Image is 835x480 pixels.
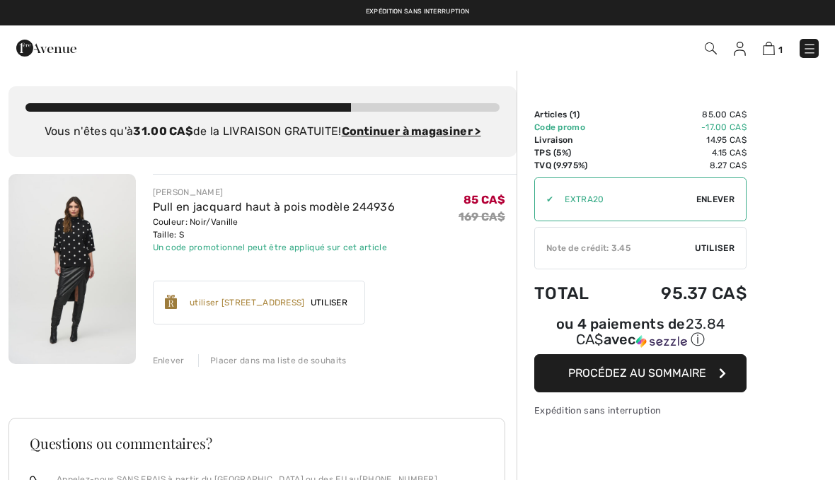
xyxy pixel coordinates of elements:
[617,269,747,317] td: 95.37 CA$
[8,174,136,364] img: Pull en jacquard haut à pois modèle 244936
[553,178,696,221] input: Code promo
[463,193,505,206] span: 85 CA$
[617,121,747,134] td: -17.00 CA$
[534,134,617,146] td: Livraison
[153,241,396,254] div: Un code promotionnel peut être appliqué sur cet article
[165,295,178,309] img: Reward-Logo.svg
[617,159,747,172] td: 8.27 CA$
[198,354,347,367] div: Placer dans ma liste de souhaits
[695,242,735,254] span: Utiliser
[534,159,617,172] td: TVQ (9.975%)
[305,296,353,309] span: Utiliser
[696,193,735,206] span: Enlever
[153,216,396,241] div: Couleur: Noir/Vanille Taille: S
[153,186,396,199] div: [PERSON_NAME]
[568,366,706,380] span: Procédez au sommaire
[617,134,747,146] td: 14.95 CA$
[534,404,747,417] div: Expédition sans interruption
[763,42,775,55] img: Panier d'achat
[534,317,747,354] div: ou 4 paiements de23.84 CA$avecSezzle Cliquez pour en savoir plus sur Sezzle
[459,210,505,223] s: 169 CA$
[190,296,305,309] div: utiliser [STREET_ADDRESS]
[25,123,500,140] div: Vous n'êtes qu'à de la LIVRAISON GRATUITE!
[763,40,783,57] a: 1
[534,354,747,392] button: Procédez au sommaire
[534,121,617,134] td: Code promo
[617,108,747,121] td: 85.00 CA$
[576,315,725,348] span: 23.84 CA$
[153,200,396,213] a: Pull en jacquard haut à pois modèle 244936
[802,42,817,56] img: Menu
[534,317,747,349] div: ou 4 paiements de avec
[16,40,76,54] a: 1ère Avenue
[636,335,687,348] img: Sezzle
[534,108,617,121] td: Articles ( )
[705,42,717,54] img: Recherche
[153,354,185,367] div: Enlever
[16,34,76,62] img: 1ère Avenue
[572,110,577,119] span: 1
[342,124,481,138] a: Continuer à magasiner >
[534,146,617,159] td: TPS (5%)
[133,124,193,138] strong: 31.00 CA$
[617,146,747,159] td: 4.15 CA$
[778,45,783,55] span: 1
[30,436,484,450] h3: Questions ou commentaires?
[535,193,553,206] div: ✔
[734,42,746,56] img: Mes infos
[535,242,695,254] div: Note de crédit: 3.45
[534,269,617,317] td: Total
